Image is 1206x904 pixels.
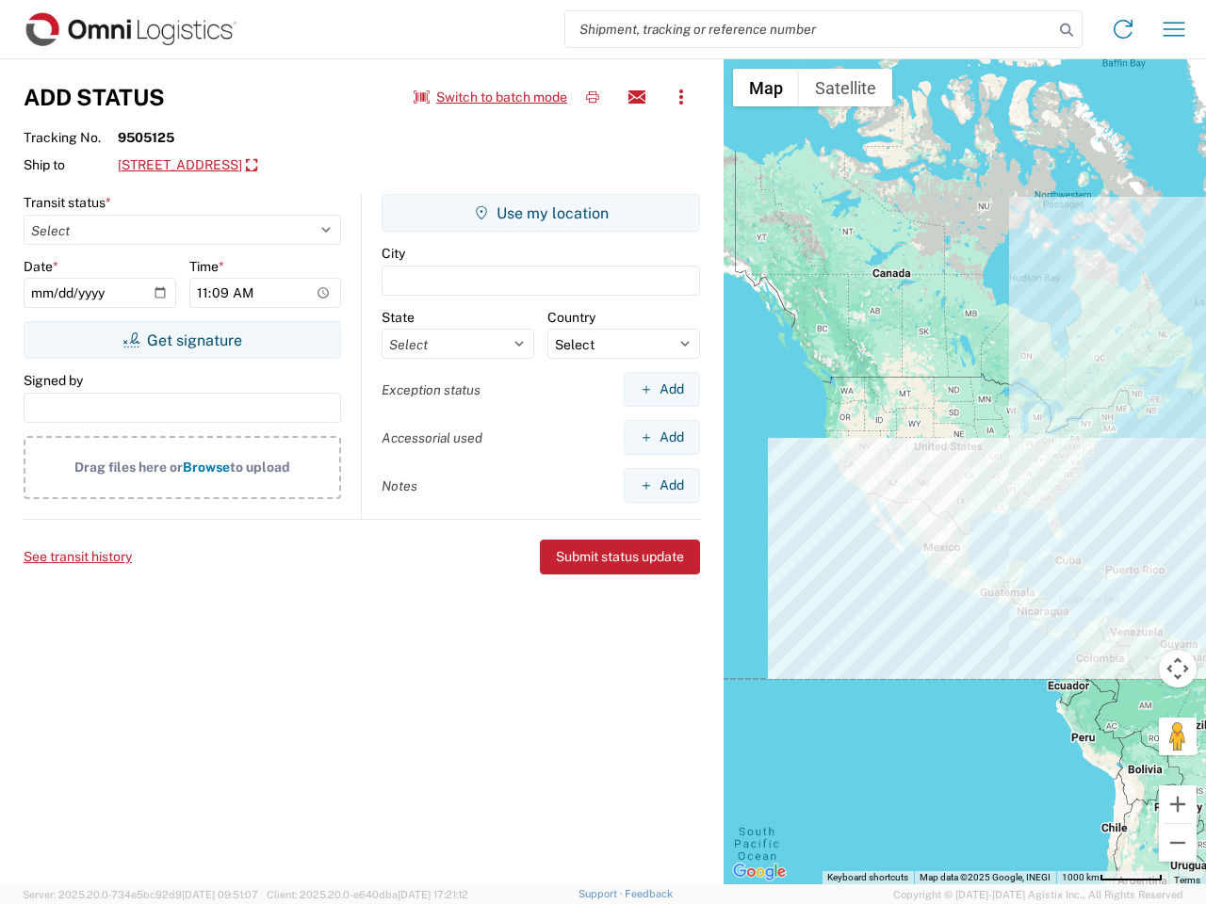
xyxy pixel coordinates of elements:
[1174,875,1200,885] a: Terms
[24,194,111,211] label: Transit status
[382,381,481,398] label: Exception status
[382,429,482,446] label: Accessorial used
[182,889,258,900] span: [DATE] 09:51:07
[799,69,892,106] button: Show satellite imagery
[414,82,567,113] button: Switch to batch mode
[24,129,118,146] span: Tracking No.
[118,129,174,146] strong: 9505125
[624,468,700,503] button: Add
[24,258,58,275] label: Date
[625,888,673,899] a: Feedback
[624,420,700,455] button: Add
[547,309,595,326] label: Country
[398,889,468,900] span: [DATE] 17:21:12
[1159,650,1197,687] button: Map camera controls
[1159,785,1197,823] button: Zoom in
[1159,824,1197,862] button: Zoom out
[1062,872,1100,882] span: 1000 km
[624,372,700,407] button: Add
[24,84,165,111] h3: Add Status
[1056,871,1168,884] button: Map Scale: 1000 km per 63 pixels
[183,460,230,475] span: Browse
[23,889,258,900] span: Server: 2025.20.0-734e5bc92d9
[24,372,83,389] label: Signed by
[74,460,183,475] span: Drag files here or
[565,11,1053,47] input: Shipment, tracking or reference number
[118,150,257,182] a: [STREET_ADDRESS]
[733,69,799,106] button: Show street map
[189,258,224,275] label: Time
[24,156,118,173] span: Ship to
[382,245,405,262] label: City
[1159,718,1197,755] button: Drag Pegman onto the map to open Street View
[827,871,908,884] button: Keyboard shortcuts
[893,886,1183,903] span: Copyright © [DATE]-[DATE] Agistix Inc., All Rights Reserved
[24,321,341,359] button: Get signature
[728,860,790,884] img: Google
[24,541,132,573] button: See transit history
[579,888,626,899] a: Support
[382,309,415,326] label: State
[267,889,468,900] span: Client: 2025.20.0-e640dba
[728,860,790,884] a: Open this area in Google Maps (opens a new window)
[382,194,700,232] button: Use my location
[382,477,417,494] label: Notes
[230,460,290,475] span: to upload
[920,872,1051,882] span: Map data ©2025 Google, INEGI
[540,540,700,574] button: Submit status update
